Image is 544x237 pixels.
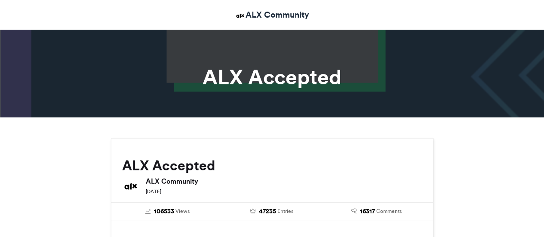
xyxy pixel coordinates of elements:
span: 16317 [360,207,375,216]
span: Comments [376,207,402,215]
img: ALX Community [235,10,246,21]
a: 16317 Comments [331,207,422,216]
a: 106533 Views [122,207,214,216]
span: 106533 [154,207,174,216]
h1: ALX Accepted [34,67,511,87]
h2: ALX Accepted [122,158,422,173]
img: ALX Community [122,178,139,195]
h6: ALX Community [146,178,422,185]
a: 47235 Entries [226,207,318,216]
span: 47235 [259,207,276,216]
span: Entries [277,207,293,215]
a: ALX Community [235,9,309,21]
small: [DATE] [146,188,161,194]
span: Views [175,207,190,215]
